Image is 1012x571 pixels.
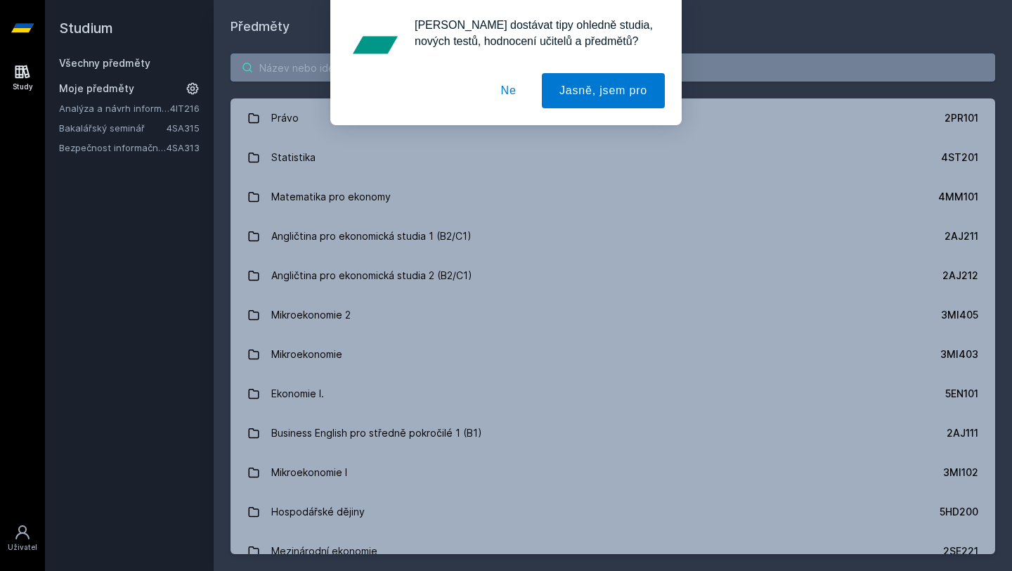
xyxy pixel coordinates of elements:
[271,498,365,526] div: Hospodářské dějiny
[231,177,995,217] a: Matematika pro ekonomy 4MM101
[940,347,978,361] div: 3MI403
[940,505,978,519] div: 5HD200
[945,387,978,401] div: 5EN101
[231,492,995,532] a: Hospodářské dějiny 5HD200
[271,262,472,290] div: Angličtina pro ekonomická studia 2 (B2/C1)
[231,295,995,335] a: Mikroekonomie 2 3MI405
[271,340,342,368] div: Mikroekonomie
[941,308,978,322] div: 3MI405
[59,121,167,135] a: Bakalářský seminář
[945,229,978,243] div: 2AJ211
[231,374,995,413] a: Ekonomie I. 5EN101
[271,301,351,329] div: Mikroekonomie 2
[167,122,200,134] a: 4SA315
[231,453,995,492] a: Mikroekonomie I 3MI102
[943,466,978,480] div: 3MI102
[941,150,978,165] div: 4ST201
[947,426,978,440] div: 2AJ111
[271,183,391,211] div: Matematika pro ekonomy
[271,419,482,447] div: Business English pro středně pokročilé 1 (B1)
[231,532,995,571] a: Mezinárodní ekonomie 2SE221
[347,17,403,73] img: notification icon
[231,413,995,453] a: Business English pro středně pokročilé 1 (B1) 2AJ111
[231,138,995,177] a: Statistika 4ST201
[942,269,978,283] div: 2AJ212
[271,537,377,565] div: Mezinárodní ekonomie
[271,222,472,250] div: Angličtina pro ekonomická studia 1 (B2/C1)
[271,458,347,487] div: Mikroekonomie I
[542,73,665,108] button: Jasně, jsem pro
[943,544,978,558] div: 2SE221
[167,142,200,153] a: 4SA313
[231,256,995,295] a: Angličtina pro ekonomická studia 2 (B2/C1) 2AJ212
[3,517,42,560] a: Uživatel
[231,217,995,256] a: Angličtina pro ekonomická studia 1 (B2/C1) 2AJ211
[59,141,167,155] a: Bezpečnost informačních systémů
[8,542,37,553] div: Uživatel
[938,190,978,204] div: 4MM101
[231,335,995,374] a: Mikroekonomie 3MI403
[403,17,665,49] div: [PERSON_NAME] dostávat tipy ohledně studia, nových testů, hodnocení učitelů a předmětů?
[484,73,534,108] button: Ne
[271,143,316,172] div: Statistika
[271,380,324,408] div: Ekonomie I.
